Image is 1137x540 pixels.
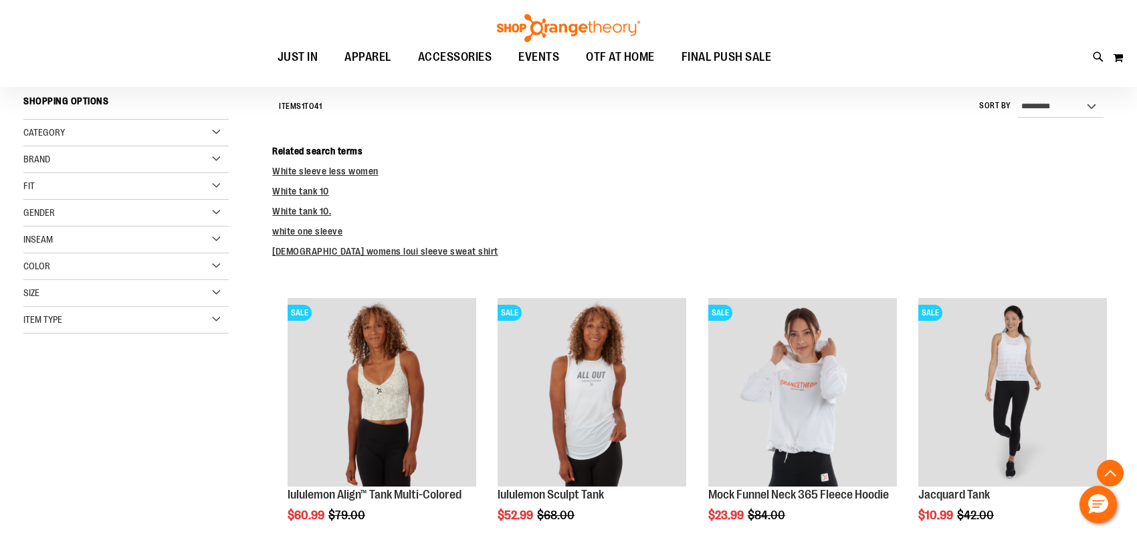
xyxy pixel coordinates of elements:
span: SALE [918,305,942,321]
a: white one sleeve [272,226,342,237]
button: Back To Top [1097,460,1124,487]
a: EVENTS [505,42,573,73]
a: Product image for Mock Funnel Neck 365 Fleece HoodieSALE [708,298,897,489]
a: FINAL PUSH SALE [668,42,785,73]
img: Front view of Jacquard Tank [918,298,1107,487]
span: Size [23,287,39,298]
span: SALE [708,305,732,321]
span: EVENTS [518,42,559,72]
span: $60.99 [288,509,326,522]
a: JUST IN [264,42,332,73]
span: $84.00 [748,509,787,522]
a: Front view of Jacquard TankSALE [918,298,1107,489]
span: Gender [23,207,55,218]
button: Hello, have a question? Let’s chat. [1079,486,1117,523]
span: $10.99 [918,509,955,522]
a: Product image for lululemon Align™ Tank Multi-ColoredSALE [288,298,476,489]
img: Product image for lululemon Sculpt Tank [498,298,686,487]
span: 1 [302,102,305,111]
img: Shop Orangetheory [495,14,642,42]
span: ACCESSORIES [418,42,492,72]
span: SALE [288,305,312,321]
dt: Related search terms [272,144,1114,158]
span: $79.00 [328,509,367,522]
img: Product image for lululemon Align™ Tank Multi-Colored [288,298,476,487]
a: Jacquard Tank [918,488,990,501]
span: Item Type [23,314,62,325]
a: APPAREL [331,42,405,73]
span: OTF AT HOME [586,42,655,72]
span: $52.99 [498,509,535,522]
a: OTF AT HOME [573,42,668,73]
a: [DEMOGRAPHIC_DATA] womens loui sleeve sweat shirt [272,246,498,257]
span: SALE [498,305,522,321]
strong: Shopping Options [23,90,229,120]
a: lululemon Align™ Tank Multi-Colored [288,488,461,501]
a: White tank 10 [272,186,329,196]
span: Color [23,261,50,271]
a: White tank 10. [272,206,331,217]
span: 41 [314,102,322,111]
span: APPAREL [344,42,391,72]
span: $23.99 [708,509,746,522]
a: ACCESSORIES [405,42,506,73]
a: lululemon Sculpt Tank [498,488,604,501]
span: FINAL PUSH SALE [682,42,772,72]
h2: Items to [279,96,322,117]
span: $42.00 [957,509,996,522]
span: JUST IN [278,42,318,72]
img: Product image for Mock Funnel Neck 365 Fleece Hoodie [708,298,897,487]
a: White sleeve less women [272,166,379,176]
span: Brand [23,154,50,164]
span: $68.00 [537,509,577,522]
a: Mock Funnel Neck 365 Fleece Hoodie [708,488,889,501]
a: Product image for lululemon Sculpt TankSALE [498,298,686,489]
label: Sort By [979,100,1011,112]
span: Inseam [23,234,53,245]
span: Fit [23,180,35,191]
span: Category [23,127,65,138]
